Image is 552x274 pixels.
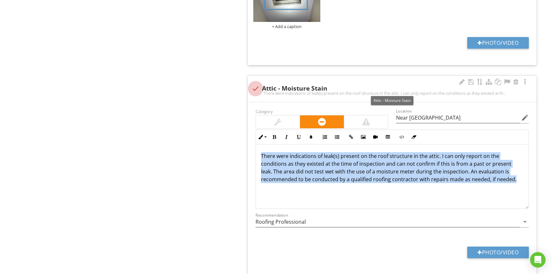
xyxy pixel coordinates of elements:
[521,218,529,226] i: arrow_drop_down
[373,98,411,103] span: Attic - Moisture Stain
[261,152,523,183] p: There were indications of leak(s) present on the roof structure in the attic. I can only report o...
[252,91,533,96] div: There were indications of leak(s) present on the roof structure in the attic. I can only report o...
[396,113,520,123] input: Location
[268,131,280,143] button: Bold (⌘B)
[280,131,293,143] button: Italic (⌘I)
[253,24,320,29] div: + Add a caption
[256,217,520,227] input: Recommendation
[530,252,546,268] div: Open Intercom Messenger
[467,37,529,49] button: Photo/Video
[256,109,273,114] label: Category
[293,131,305,143] button: Underline (⌘U)
[467,247,529,258] button: Photo/Video
[521,114,529,122] i: edit
[395,131,408,143] button: Code View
